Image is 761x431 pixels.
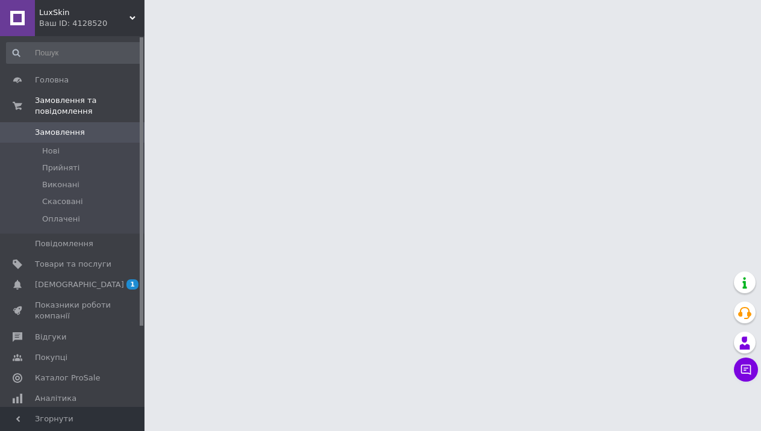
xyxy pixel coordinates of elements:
[39,7,129,18] span: LuxSkin
[42,163,79,173] span: Прийняті
[126,279,138,290] span: 1
[35,300,111,321] span: Показники роботи компанії
[42,179,79,190] span: Виконані
[35,352,67,363] span: Покупці
[35,279,124,290] span: [DEMOGRAPHIC_DATA]
[42,214,80,225] span: Оплачені
[35,238,93,249] span: Повідомлення
[42,146,60,157] span: Нові
[734,358,758,382] button: Чат з покупцем
[35,127,85,138] span: Замовлення
[35,393,76,404] span: Аналітика
[35,75,69,85] span: Головна
[42,196,83,207] span: Скасовані
[35,332,66,343] span: Відгуки
[35,95,144,117] span: Замовлення та повідомлення
[6,42,142,64] input: Пошук
[39,18,144,29] div: Ваш ID: 4128520
[35,373,100,383] span: Каталог ProSale
[35,259,111,270] span: Товари та послуги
